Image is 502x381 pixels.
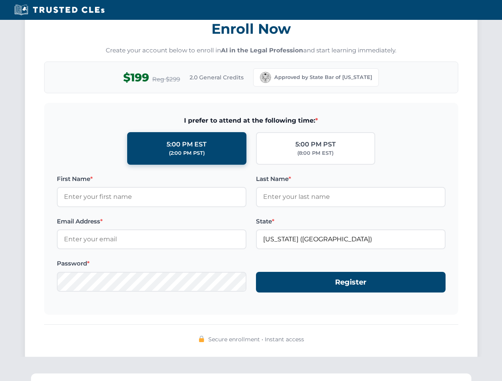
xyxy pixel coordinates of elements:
[198,336,205,342] img: 🔒
[208,335,304,344] span: Secure enrollment • Instant access
[274,73,372,81] span: Approved by State Bar of [US_STATE]
[57,115,446,126] span: I prefer to attend at the following time:
[57,174,246,184] label: First Name
[44,46,458,55] p: Create your account below to enroll in and start learning immediately.
[256,174,446,184] label: Last Name
[256,272,446,293] button: Register
[57,187,246,207] input: Enter your first name
[256,187,446,207] input: Enter your last name
[12,4,107,16] img: Trusted CLEs
[169,149,205,157] div: (2:00 PM PST)
[256,217,446,226] label: State
[190,73,244,82] span: 2.0 General Credits
[221,46,303,54] strong: AI in the Legal Profession
[57,259,246,268] label: Password
[57,229,246,249] input: Enter your email
[44,16,458,41] h3: Enroll Now
[256,229,446,249] input: California (CA)
[167,139,207,150] div: 5:00 PM EST
[295,139,336,150] div: 5:00 PM PST
[57,217,246,226] label: Email Address
[297,149,333,157] div: (8:00 PM EST)
[152,75,180,84] span: Reg $299
[123,69,149,87] span: $199
[260,72,271,83] img: California Bar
